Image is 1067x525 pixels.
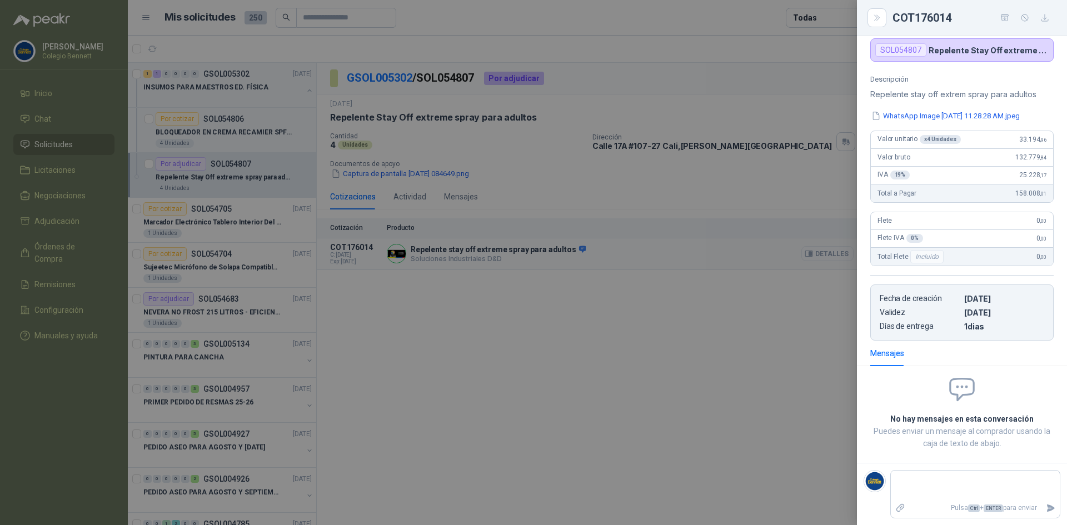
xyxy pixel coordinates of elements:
span: 158.008 [1015,189,1046,197]
span: 132.779 [1015,153,1046,161]
span: IVA [877,171,910,179]
span: 33.194 [1019,136,1046,143]
button: WhatsApp Image [DATE] 11.28.28 AM.jpeg [870,110,1021,122]
h2: No hay mensajes en esta conversación [870,413,1054,425]
div: Mensajes [870,347,904,359]
span: 0 [1036,217,1046,224]
div: x 4 Unidades [920,135,961,144]
span: ,96 [1040,137,1046,143]
span: 0 [1036,234,1046,242]
p: Días de entrega [880,322,960,331]
span: 25.228 [1019,171,1046,179]
p: [DATE] [964,294,1044,303]
div: SOL054807 [875,43,926,57]
span: 0 [1036,253,1046,261]
span: ,00 [1040,218,1046,224]
span: ENTER [984,504,1003,512]
p: Repelente Stay Off extreme spray para adultos [929,46,1049,55]
span: Valor unitario [877,135,961,144]
span: ,00 [1040,236,1046,242]
span: Total Flete [877,250,946,263]
p: Fecha de creación [880,294,960,303]
span: ,01 [1040,191,1046,197]
p: Repelente stay off extrem spray para adultos [870,88,1054,101]
span: Ctrl [968,504,980,512]
span: ,84 [1040,154,1046,161]
span: ,17 [1040,172,1046,178]
div: Incluido [910,250,944,263]
p: Pulsa + para enviar [910,498,1042,518]
img: Company Logo [864,471,885,492]
button: Close [870,11,884,24]
button: Enviar [1041,498,1060,518]
span: Valor bruto [877,153,910,161]
div: COT176014 [893,9,1054,27]
span: Total a Pagar [877,189,916,197]
span: Flete IVA [877,234,923,243]
div: 0 % [906,234,923,243]
span: ,00 [1040,254,1046,260]
p: 1 dias [964,322,1044,331]
p: Descripción [870,75,1054,83]
span: Flete [877,217,892,224]
div: 19 % [890,171,910,179]
p: [DATE] [964,308,1044,317]
label: Adjuntar archivos [891,498,910,518]
p: Puedes enviar un mensaje al comprador usando la caja de texto de abajo. [870,425,1054,449]
p: Validez [880,308,960,317]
